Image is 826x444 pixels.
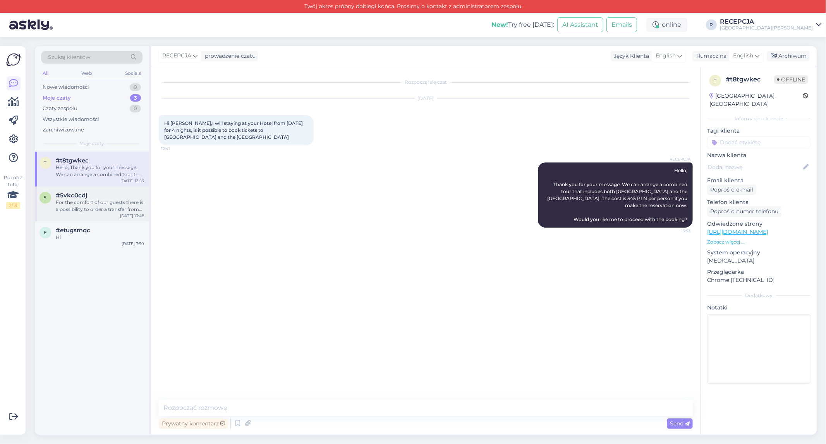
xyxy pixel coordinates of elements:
[720,19,813,25] div: RECEPCJA
[491,20,554,29] div: Try free [DATE]:
[56,199,144,213] div: For the comfort of our guests there is a possibility to order a transfer from the airport to the ...
[707,276,811,284] p: Chrome [TECHNICAL_ID]
[43,105,77,112] div: Czaty zespołu
[120,213,144,219] div: [DATE] 13:48
[707,238,811,245] p: Zobacz więcej ...
[43,126,84,134] div: Zarchiwizowane
[130,83,141,91] div: 0
[6,174,20,209] div: Popatrz tutaj
[162,52,191,60] span: RECEPCJA
[44,195,47,200] span: 5
[646,18,687,32] div: online
[709,92,803,108] div: [GEOGRAPHIC_DATA], [GEOGRAPHIC_DATA]
[44,230,47,235] span: e
[124,68,143,78] div: Socials
[122,241,144,247] div: [DATE] 7:50
[606,17,637,32] button: Emails
[706,19,717,30] div: R
[130,94,141,102] div: 3
[726,75,774,84] div: # t8tgwkec
[43,83,89,91] div: Nowe wiadomości
[707,268,811,276] p: Przeglądarka
[707,176,811,185] p: Email klienta
[557,17,603,32] button: AI Assistant
[707,228,768,235] a: [URL][DOMAIN_NAME]
[161,146,190,152] span: 12:41
[707,304,811,312] p: Notatki
[692,52,726,60] div: Tłumacz na
[159,418,228,429] div: Prywatny komentarz
[774,75,808,84] span: Offline
[707,198,811,206] p: Telefon klienta
[164,120,304,140] span: Hi [PERSON_NAME],I will staying at your Hotel from [DATE] for 4 nights, is it possible to book ti...
[656,52,676,60] span: English
[202,52,256,60] div: prowadzenie czatu
[707,249,811,257] p: System operacyjny
[491,21,508,28] b: New!
[611,52,649,60] div: Język Klienta
[707,257,811,265] p: [MEDICAL_DATA]
[6,202,20,209] div: 2 / 3
[707,292,811,299] div: Dodatkowy
[41,68,50,78] div: All
[43,116,99,123] div: Wszystkie wiadomości
[80,68,94,78] div: Web
[720,19,821,31] a: RECEPCJA[GEOGRAPHIC_DATA][PERSON_NAME]
[720,25,813,31] div: [GEOGRAPHIC_DATA][PERSON_NAME]
[130,105,141,112] div: 0
[707,127,811,135] p: Tagi klienta
[707,136,811,148] input: Dodać etykietę
[707,185,756,195] div: Poproś o e-mail
[56,157,89,164] span: #t8tgwkec
[707,115,811,122] div: Informacje o kliencie
[708,163,802,171] input: Dodaj nazwę
[767,51,810,61] div: Archiwum
[707,220,811,228] p: Odwiedzone strony
[48,53,90,61] span: Szukaj klientów
[670,420,690,427] span: Send
[707,151,811,159] p: Nazwa klienta
[661,156,690,162] span: RECEPCJA
[79,140,104,147] span: Moje czaty
[159,95,693,102] div: [DATE]
[56,234,144,241] div: Hi
[159,79,693,86] div: Rozpoczął się czat
[56,227,90,234] span: #etugsmqc
[43,94,71,102] div: Moje czaty
[56,164,144,178] div: Hello, Thank you for your message. We can arrange a combined tour that includes both [GEOGRAPHIC_...
[6,52,21,67] img: Askly Logo
[661,228,690,234] span: 13:53
[56,192,87,199] span: #5vkc0cdj
[733,52,753,60] span: English
[44,160,47,166] span: t
[714,78,717,83] span: t
[707,206,781,217] div: Poproś o numer telefonu
[120,178,144,184] div: [DATE] 13:53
